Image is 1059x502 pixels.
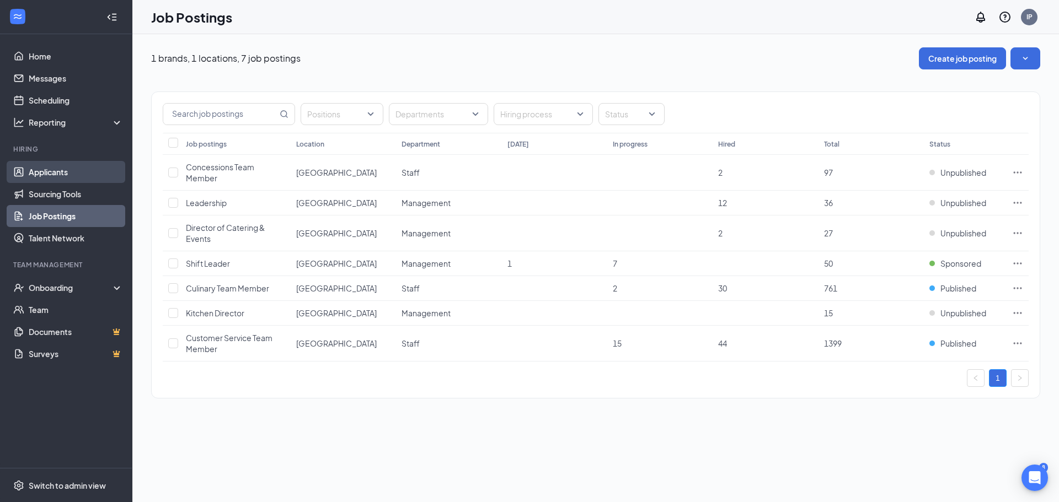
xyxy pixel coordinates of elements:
[613,338,622,348] span: 15
[13,480,24,491] svg: Settings
[402,258,451,268] span: Management
[824,308,833,318] span: 15
[1012,283,1023,294] svg: Ellipses
[940,258,981,269] span: Sponsored
[1012,167,1023,178] svg: Ellipses
[989,369,1007,387] li: 1
[29,282,114,293] div: Onboarding
[1021,465,1048,491] div: Open Intercom Messenger
[1039,463,1048,472] div: 8
[186,283,269,293] span: Culinary Team Member
[1012,258,1023,269] svg: Ellipses
[291,276,396,301] td: Spotsylvania Towne Centre
[29,45,123,67] a: Home
[502,133,607,155] th: [DATE]
[613,283,617,293] span: 2
[291,251,396,276] td: Spotsylvania Towne Centre
[824,258,833,268] span: 50
[29,161,123,183] a: Applicants
[29,480,106,491] div: Switch to admin view
[106,12,117,23] svg: Collapse
[13,144,121,154] div: Hiring
[29,321,123,343] a: DocumentsCrown
[967,369,985,387] button: left
[718,168,723,177] span: 2
[291,326,396,361] td: Spotsylvania Towne Centre
[296,168,377,177] span: [GEOGRAPHIC_DATA]
[940,197,986,208] span: Unpublished
[940,307,986,319] span: Unpublished
[972,375,979,381] span: left
[291,301,396,326] td: Spotsylvania Towne Centre
[1026,12,1033,21] div: IP
[974,10,987,24] svg: Notifications
[396,155,501,191] td: Staff
[29,89,123,111] a: Scheduling
[296,283,377,293] span: [GEOGRAPHIC_DATA]
[819,133,924,155] th: Total
[296,139,324,149] div: Location
[940,228,986,239] span: Unpublished
[1012,197,1023,208] svg: Ellipses
[1020,53,1031,64] svg: SmallChevronDown
[29,227,123,249] a: Talent Network
[402,228,451,238] span: Management
[13,260,121,269] div: Team Management
[613,258,617,268] span: 7
[990,370,1006,386] a: 1
[1017,375,1023,381] span: right
[29,67,123,89] a: Messages
[12,11,23,22] svg: WorkstreamLogo
[396,251,501,276] td: Management
[998,10,1012,24] svg: QuestionInfo
[13,117,24,128] svg: Analysis
[824,198,833,208] span: 36
[186,258,230,268] span: Shift Leader
[291,155,396,191] td: Spotsylvania Towne Centre
[940,283,976,294] span: Published
[186,139,227,149] div: Job postings
[29,117,124,128] div: Reporting
[1012,338,1023,349] svg: Ellipses
[713,133,818,155] th: Hired
[186,308,244,318] span: Kitchen Director
[718,198,727,208] span: 12
[29,205,123,227] a: Job Postings
[186,223,265,244] span: Director of Catering & Events
[291,191,396,215] td: Spotsylvania Towne Centre
[1011,369,1029,387] li: Next Page
[1010,47,1040,69] button: SmallChevronDown
[1011,369,1029,387] button: right
[280,110,288,118] svg: MagnifyingGlass
[396,191,501,215] td: Management
[291,215,396,251] td: Spotsylvania Towne Centre
[402,139,440,149] div: Department
[402,308,451,318] span: Management
[296,228,377,238] span: [GEOGRAPHIC_DATA]
[13,282,24,293] svg: UserCheck
[824,168,833,177] span: 97
[1012,228,1023,239] svg: Ellipses
[940,338,976,349] span: Published
[967,369,985,387] li: Previous Page
[402,168,420,177] span: Staff
[296,308,377,318] span: [GEOGRAPHIC_DATA]
[29,343,123,365] a: SurveysCrown
[29,299,123,321] a: Team
[396,215,501,251] td: Management
[824,228,833,238] span: 27
[396,326,501,361] td: Staff
[402,198,451,208] span: Management
[186,198,227,208] span: Leadership
[718,283,727,293] span: 30
[296,198,377,208] span: [GEOGRAPHIC_DATA]
[1012,307,1023,319] svg: Ellipses
[507,258,512,268] span: 1
[151,52,301,64] p: 1 brands, 1 locations, 7 job postings
[186,333,272,354] span: Customer Service Team Member
[296,258,377,268] span: [GEOGRAPHIC_DATA]
[718,228,723,238] span: 2
[607,133,713,155] th: In progress
[940,167,986,178] span: Unpublished
[396,301,501,326] td: Management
